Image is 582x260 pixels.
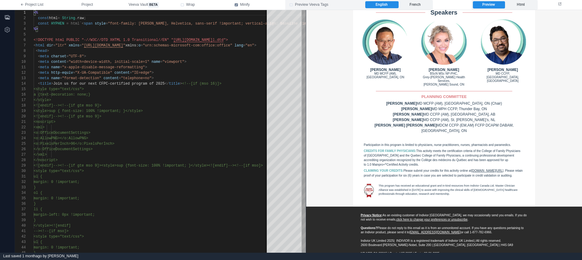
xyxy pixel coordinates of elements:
[213,38,224,42] span: l.dtd
[38,60,40,64] span: <
[34,191,42,195] span: ol {
[73,71,75,75] span: =
[15,136,26,141] div: 24
[53,43,55,48] span: =
[165,82,169,86] span: </
[87,108,117,112] strong: [PERSON_NAME]
[15,59,26,65] div: 10
[15,207,26,212] div: 37
[58,133,215,137] p: Participation in this program is limited to physicians, nurse practitioners, nurses, pharmacists ...
[15,141,26,147] div: 25
[132,71,152,75] span: "IE=edge"
[365,1,398,8] label: English
[139,43,141,48] span: o
[15,48,26,54] div: 8
[15,234,26,239] div: 42
[15,130,26,136] div: 23
[34,164,128,168] span: <![endif]--><!--[if gte mso 9]><style>sup {
[246,43,254,48] span: "en"
[36,49,38,53] span: <
[55,203,221,246] div: As an existing customer of Indivior [GEOGRAPHIC_DATA], we may occasionally send you emails. If yo...
[15,43,26,48] div: 7
[180,82,182,86] span: >
[235,43,243,48] span: lang
[58,174,68,187] img: Master Clinician Alliance Logo
[15,250,26,256] div: 45
[53,62,105,69] p: MD MCFP (AM), [GEOGRAPHIC_DATA], ON
[165,221,166,224] span: ‑
[34,98,51,102] span: </style>
[34,207,42,211] span: li {
[34,218,36,222] span: }
[473,1,505,8] label: Preview
[15,37,26,43] div: 6
[69,113,131,117] strong: [PERSON_NAME] [PERSON_NAME]
[58,113,218,123] p: MDCM CCFP (EM,AM) FCFP DCAPM DABAM, [GEOGRAPHIC_DATA], ON
[15,76,26,81] div: 13
[15,26,26,32] div: 4
[82,2,93,8] span: Project
[119,76,121,80] span: =
[69,60,149,64] span: "width=device-width, initial-scale=1"
[15,179,26,185] div: 32
[505,1,537,8] label: Html
[34,153,47,157] span: </xml>
[108,22,235,26] span: "font-family: [PERSON_NAME], Helvetica, sans-serif !import
[34,158,58,162] span: </noscript>
[84,22,93,26] span: span
[34,131,90,135] span: <o:OfficeDocumentSettings>
[72,174,218,186] p: This program has received an educational grant and in‑kind resources from Indivior Canada Ltd. Ma...
[162,82,165,86] span: 5
[51,71,73,75] span: http-equiv
[79,153,81,155] span: ®
[34,142,114,146] span: <o:PixelsPerInch>96</o:PixelsPerInch>
[38,49,47,53] span: head
[165,159,197,162] a: [DOMAIN_NAME][URL]
[58,139,110,143] strong: CREDITS FOR FAMILY PHYSICIANS:
[98,242,99,245] span: ‑
[106,22,108,26] span: =
[15,239,26,245] div: 43
[34,103,101,108] span: <![endif]--><!--[if gte mso 9]>
[125,242,126,245] span: ‑
[66,60,69,64] span: =
[162,60,184,64] span: "viewport"
[34,43,36,48] span: <
[40,54,49,59] span: meta
[69,54,84,59] span: "UTF-8"
[38,22,49,26] span: const
[55,233,125,237] span: 2600 Boulevard [PERSON_NAME] Nobel, Suite 200
[34,114,101,119] span: <![endif]--><!--[if gte mso 9]>
[58,159,97,162] strong: CLAIMING YOUR CREDITS:
[36,43,45,48] span: html
[34,235,84,239] span: <style type="text/css">
[66,22,69,26] span: =
[184,60,186,64] span: >
[38,65,40,69] span: <
[34,251,36,255] span: }
[34,38,143,42] span: <!DOCTYPE html PUBLIC "-//W3C//DTD XHTML 1.0 Trans
[71,22,84,26] span: html`<
[103,221,155,224] a: [EMAIL_ADDRESS][DOMAIN_NAME]
[254,43,256,48] span: >
[306,10,582,253] iframe: preview
[69,43,79,48] span: xmlns
[51,54,66,59] span: charset
[15,119,26,125] div: 21
[47,43,53,48] span: dir
[15,168,26,174] div: 30
[125,43,139,48] span: xmlns:
[15,15,26,21] div: 2
[15,228,26,234] div: 41
[34,169,84,173] span: <style type="text/css">
[169,82,180,86] span: title
[90,229,168,232] span: INDIVIOR is a registered trademark of Indivior UK Limited.
[34,136,88,140] span: <o:AllowPNG></o:AllowPNG>
[58,158,218,168] p: Please submit your credits for this activity online at . Please retain proof of your participatio...
[15,86,26,92] div: 15
[143,43,232,48] span: "urn:schemas-microsoft-com:office:office"
[171,221,172,224] span: ‑
[114,71,129,75] span: content
[123,43,125,48] span: "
